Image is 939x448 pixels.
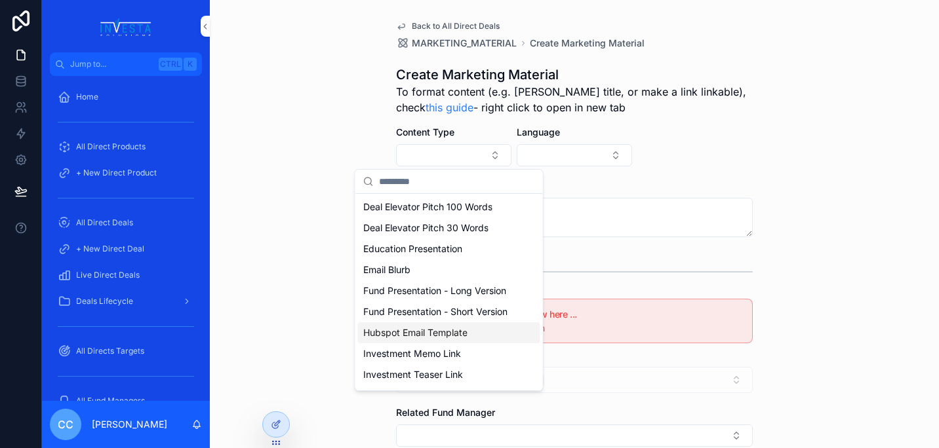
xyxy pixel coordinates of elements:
a: All Fund Managers [50,389,202,413]
h5: Do not select anything below here ... [426,310,742,319]
span: Home [76,92,98,102]
button: Select Button [396,144,511,166]
a: All Directs Targets [50,339,202,363]
a: All Direct Products [50,135,202,159]
span: + New Direct Product [76,168,157,178]
span: All Directs Targets [76,346,144,356]
a: Deals Lifecycle [50,289,202,313]
span: Ctrl [159,58,182,71]
span: All Direct Products [76,141,146,152]
a: MARKETING_MATERIAL [396,37,517,50]
button: Select Button [396,424,753,447]
div: Suggestions [355,194,543,390]
span: Jump to... [70,59,153,69]
p: [PERSON_NAME] [92,418,167,431]
a: Home [50,85,202,109]
div: scrollable content [42,76,210,401]
span: All Direct Deals [76,217,133,228]
span: Back to All Direct Deals [412,21,500,31]
a: + New Direct Deal [50,237,202,261]
span: Investment Teaser Link [363,368,463,381]
span: To format content (e.g. [PERSON_NAME] title, or make a link linkable), check - right click to ope... [396,84,753,115]
a: this guide [426,101,473,114]
span: Fund Presentation - Long Version [363,284,506,297]
span: CC [58,417,73,432]
span: Hubspot Email Template [363,326,468,339]
a: Create Marketing Material [530,37,645,50]
span: + New Direct Deal [76,244,144,254]
span: Deals Lifecycle [76,296,133,307]
span: Investment Memo Link [363,347,461,360]
button: Select Button [517,144,632,166]
span: Deal Elevator Pitch 30 Words [363,221,489,234]
span: Education Presentation [363,242,462,255]
a: Back to All Direct Deals [396,21,500,31]
span: Related Fund Manager [396,407,495,418]
span: Fund Presentation - Short Version [363,305,508,318]
a: Live Direct Deals [50,263,202,287]
span: Language [517,126,560,138]
a: + New Direct Product [50,161,202,185]
div: ... just click the Save button [426,322,742,335]
span: Content Type [396,126,454,138]
h1: Create Marketing Material [396,65,753,84]
span: All Fund Managers [76,396,145,406]
span: Email Blurb [363,263,410,276]
span: MARKETING_MATERIAL [412,37,517,50]
a: All Direct Deals [50,211,202,234]
img: App logo [97,16,155,37]
button: Jump to...CtrlK [50,52,202,76]
span: K [185,59,195,69]
span: Live Direct Deals [76,270,140,280]
span: Deal Elevator Pitch 100 Words [363,200,492,214]
span: Management Presentation Link [363,389,497,402]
